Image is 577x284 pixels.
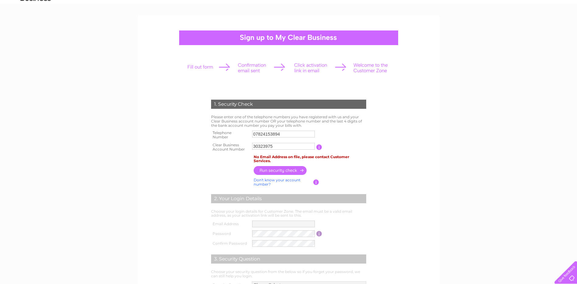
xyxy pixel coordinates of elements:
input: Information [313,179,319,185]
a: Energy [507,26,520,30]
a: Water [492,26,503,30]
td: No Email Address on file, please contact Customer Services. [252,153,368,165]
a: 0333 014 3131 [462,3,504,11]
th: Telephone Number [210,129,251,141]
th: Email Address [210,219,251,229]
a: Blog [546,26,555,30]
a: Don't know your account number? [254,178,301,186]
div: Clear Business is a trading name of Verastar Limited (registered in [GEOGRAPHIC_DATA] No. 3667643... [145,3,433,30]
th: Confirm Password [210,239,251,248]
td: Choose your security question from the below so if you forget your password, we can still help yo... [210,268,368,280]
a: Contact [558,26,573,30]
div: 1. Security Check [211,100,366,109]
th: Password [210,229,251,239]
input: Information [316,144,322,150]
td: Please enter one of the telephone numbers you have registered with us and your Clear Business acc... [210,113,368,129]
input: Information [316,231,322,236]
div: 3. Security Question [211,254,366,264]
img: logo.png [20,16,51,34]
div: 2. Your Login Details [211,194,366,203]
td: Choose your login details for Customer Zone. The email must be a valid email address, as your act... [210,208,368,219]
a: Telecoms [524,26,542,30]
th: Clear Business Account Number [210,141,251,153]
